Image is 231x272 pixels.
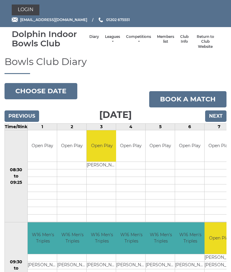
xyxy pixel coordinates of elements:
[157,34,174,44] a: Members list
[12,17,18,22] img: Email
[57,222,88,254] td: W16 Men's Triples
[149,91,226,107] a: Book a match
[146,123,175,130] td: 5
[146,130,175,162] td: Open Play
[12,29,86,48] div: Dolphin Indoor Bowls Club
[12,17,87,23] a: Email [EMAIL_ADDRESS][DOMAIN_NAME]
[57,130,86,162] td: Open Play
[87,162,117,169] td: [PERSON_NAME]
[28,222,58,254] td: W16 Men's Triples
[116,130,145,162] td: Open Play
[146,261,176,269] td: [PERSON_NAME]
[28,123,57,130] td: 1
[175,123,205,130] td: 6
[87,222,117,254] td: W16 Men's Triples
[5,110,39,122] input: Previous
[116,261,146,269] td: [PERSON_NAME]
[57,261,88,269] td: [PERSON_NAME]
[87,261,117,269] td: [PERSON_NAME]
[89,34,99,39] a: Diary
[57,123,87,130] td: 2
[28,130,57,162] td: Open Play
[20,17,87,22] span: [EMAIL_ADDRESS][DOMAIN_NAME]
[5,130,28,222] td: 08:30 to 09:25
[175,222,205,254] td: W16 Men's Triples
[5,56,226,74] h1: Bowls Club Diary
[5,83,77,99] button: Choose date
[87,130,117,162] td: Open Play
[146,222,176,254] td: W16 Men's Triples
[98,17,130,23] a: Phone us 01202 675551
[126,34,151,44] a: Competitions
[99,17,103,22] img: Phone us
[175,130,204,162] td: Open Play
[116,123,146,130] td: 4
[175,261,205,269] td: [PERSON_NAME]
[28,261,58,269] td: [PERSON_NAME]
[12,5,39,15] a: Login
[106,17,130,22] span: 01202 675551
[205,110,226,122] input: Next
[180,34,189,44] a: Club Info
[105,34,120,44] a: Leagues
[116,222,146,254] td: W16 Men's Triples
[5,123,28,130] td: Time/Rink
[195,34,216,49] a: Return to Club Website
[87,123,116,130] td: 3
